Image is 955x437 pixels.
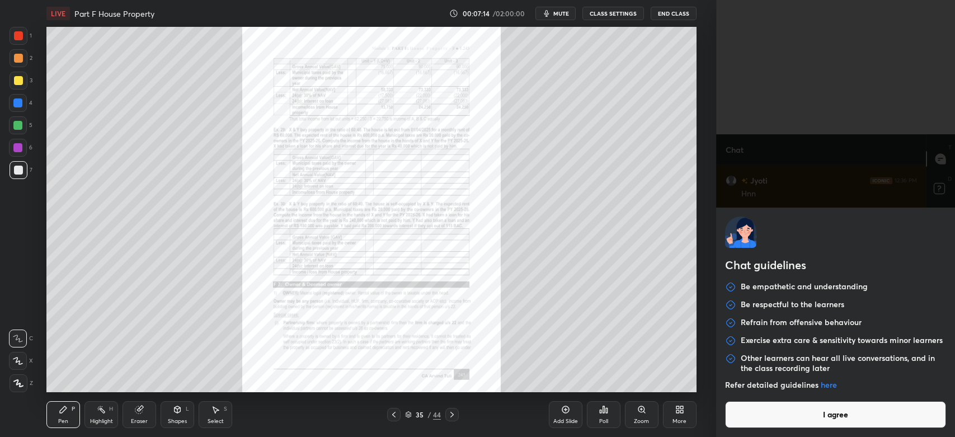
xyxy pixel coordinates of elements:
p: Be empathetic and understanding [741,281,868,293]
p: Exercise extra care & sensitivity towards minor learners [741,335,943,346]
button: CLASS SETTINGS [582,7,644,20]
div: Add Slide [553,419,578,424]
div: H [109,406,113,412]
div: 2 [10,49,32,67]
span: mute [553,10,569,17]
button: I agree [725,401,946,428]
div: Shapes [168,419,187,424]
a: here [821,379,837,390]
p: Refer detailed guidelines [725,380,946,390]
div: 1 [10,27,32,45]
div: More [672,419,686,424]
div: Pen [58,419,68,424]
div: 4 [9,94,32,112]
div: C [9,330,33,347]
div: 5 [9,116,32,134]
div: 7 [10,161,32,179]
button: mute [535,7,576,20]
div: Select [208,419,224,424]
div: 44 [433,410,441,420]
p: Be respectful to the learners [741,299,844,311]
button: End Class [651,7,697,20]
div: Highlight [90,419,113,424]
div: L [186,406,189,412]
div: Zoom [634,419,649,424]
h4: Part F House Property [74,8,154,19]
div: Z [10,374,33,392]
div: S [224,406,227,412]
h2: Chat guidelines [725,257,946,276]
p: Other learners can hear all live conversations, and in the class recording later [741,353,946,373]
div: P [72,406,75,412]
div: 6 [9,139,32,157]
div: Eraser [131,419,148,424]
p: Refrain from offensive behaviour [741,317,862,328]
div: 35 [414,411,425,418]
div: LIVE [46,7,70,20]
div: Poll [599,419,608,424]
div: / [427,411,431,418]
div: X [9,352,33,370]
div: 3 [10,72,32,90]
